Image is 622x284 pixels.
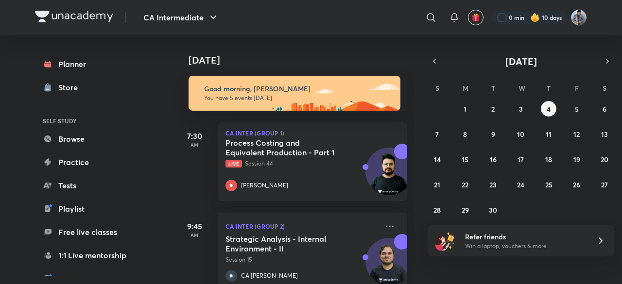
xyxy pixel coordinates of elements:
[569,177,585,192] button: September 26, 2025
[485,151,501,167] button: September 16, 2025
[541,101,556,117] button: September 4, 2025
[468,10,484,25] button: avatar
[204,84,392,93] h6: Good morning, [PERSON_NAME]
[35,129,148,149] a: Browse
[518,84,525,93] abbr: Wednesday
[35,113,148,129] h6: SELF STUDY
[35,246,148,265] a: 1:1 Live mentorship
[513,177,529,192] button: September 24, 2025
[597,177,612,192] button: September 27, 2025
[366,153,413,200] img: Avatar
[518,155,524,164] abbr: September 17, 2025
[463,84,468,93] abbr: Monday
[485,101,501,117] button: September 2, 2025
[513,151,529,167] button: September 17, 2025
[462,205,469,215] abbr: September 29, 2025
[603,104,606,114] abbr: September 6, 2025
[465,242,585,251] p: Win a laptop, vouchers & more
[457,177,473,192] button: September 22, 2025
[489,180,497,189] abbr: September 23, 2025
[465,232,585,242] h6: Refer friends
[35,152,148,172] a: Practice
[138,8,225,27] button: CA Intermediate
[204,94,392,102] p: You have 5 events [DATE]
[541,177,556,192] button: September 25, 2025
[570,9,587,26] img: Manthan Hasija
[430,126,445,142] button: September 7, 2025
[485,177,501,192] button: September 23, 2025
[545,155,552,164] abbr: September 18, 2025
[225,130,399,136] p: CA Inter (Group 1)
[35,54,148,74] a: Planner
[241,271,298,280] p: CA [PERSON_NAME]
[573,130,580,139] abbr: September 12, 2025
[545,180,553,189] abbr: September 25, 2025
[463,130,467,139] abbr: September 8, 2025
[35,176,148,195] a: Tests
[490,155,497,164] abbr: September 16, 2025
[513,101,529,117] button: September 3, 2025
[225,234,346,253] h5: Strategic Analysis - Internal Environment - II
[603,84,606,93] abbr: Saturday
[430,202,445,217] button: September 28, 2025
[175,130,214,142] h5: 7:30
[547,104,551,114] abbr: September 4, 2025
[58,82,84,93] div: Store
[464,104,466,114] abbr: September 1, 2025
[225,160,242,167] span: Live
[225,255,378,264] p: Session 15
[541,126,556,142] button: September 11, 2025
[189,76,400,111] img: morning
[471,13,480,22] img: avatar
[597,101,612,117] button: September 6, 2025
[573,180,580,189] abbr: September 26, 2025
[575,104,579,114] abbr: September 5, 2025
[175,220,214,232] h5: 9:45
[569,101,585,117] button: September 5, 2025
[435,130,439,139] abbr: September 7, 2025
[573,155,580,164] abbr: September 19, 2025
[569,126,585,142] button: September 12, 2025
[491,104,495,114] abbr: September 2, 2025
[485,202,501,217] button: September 30, 2025
[435,231,455,251] img: referral
[457,202,473,217] button: September 29, 2025
[225,220,378,232] p: CA Inter (Group 2)
[35,78,148,97] a: Store
[35,222,148,242] a: Free live classes
[547,84,551,93] abbr: Thursday
[430,151,445,167] button: September 14, 2025
[462,180,468,189] abbr: September 22, 2025
[489,205,497,215] abbr: September 30, 2025
[225,138,346,157] h5: Process Costing and Equivalent Production - Part 1
[434,180,440,189] abbr: September 21, 2025
[575,84,579,93] abbr: Friday
[513,126,529,142] button: September 10, 2025
[569,151,585,167] button: September 19, 2025
[462,155,468,164] abbr: September 15, 2025
[241,181,288,190] p: [PERSON_NAME]
[601,130,608,139] abbr: September 13, 2025
[505,55,537,68] span: [DATE]
[35,11,113,22] img: Company Logo
[491,130,495,139] abbr: September 9, 2025
[597,151,612,167] button: September 20, 2025
[485,126,501,142] button: September 9, 2025
[434,155,441,164] abbr: September 14, 2025
[457,126,473,142] button: September 8, 2025
[491,84,495,93] abbr: Tuesday
[175,232,214,238] p: AM
[457,101,473,117] button: September 1, 2025
[457,151,473,167] button: September 15, 2025
[530,13,540,22] img: streak
[541,151,556,167] button: September 18, 2025
[225,159,378,168] p: Session 44
[597,126,612,142] button: September 13, 2025
[435,84,439,93] abbr: Sunday
[35,199,148,218] a: Playlist
[546,130,552,139] abbr: September 11, 2025
[35,11,113,25] a: Company Logo
[175,142,214,148] p: AM
[189,54,417,66] h4: [DATE]
[441,54,601,68] button: [DATE]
